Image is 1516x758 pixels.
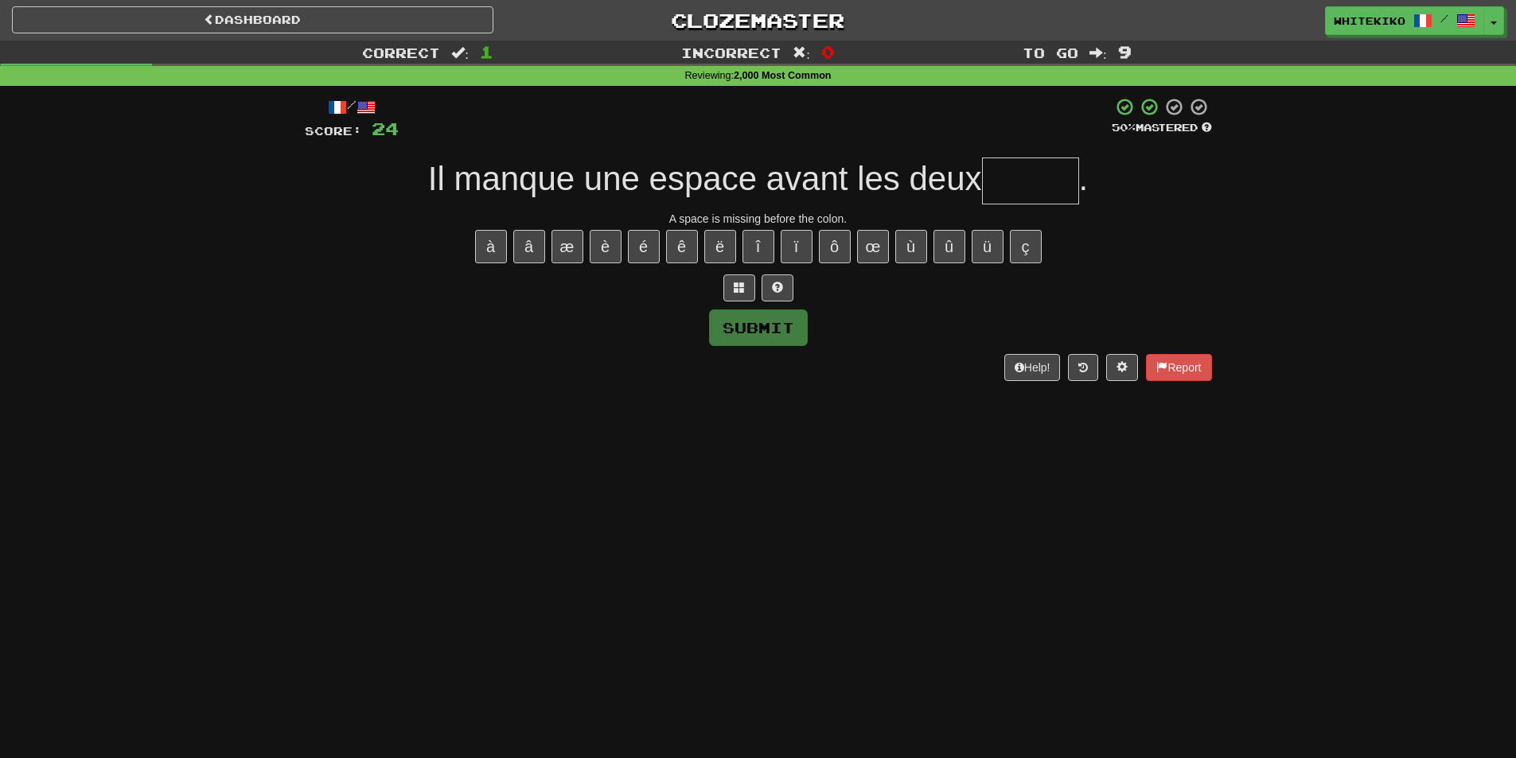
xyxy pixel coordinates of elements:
[305,97,399,117] div: /
[781,230,813,263] button: ï
[821,42,835,61] span: 0
[1146,354,1211,381] button: Report
[517,6,999,34] a: Clozemaster
[681,45,781,60] span: Incorrect
[895,230,927,263] button: ù
[1334,14,1405,28] span: whitekiko
[1440,13,1448,24] span: /
[762,274,793,301] button: Single letter hint - you only get 1 per sentence and score half the points! alt+h
[1112,121,1136,134] span: 50 %
[12,6,493,33] a: Dashboard
[1325,6,1484,35] a: whitekiko /
[513,230,545,263] button: â
[933,230,965,263] button: û
[451,46,469,60] span: :
[1089,46,1107,60] span: :
[793,46,810,60] span: :
[480,42,493,61] span: 1
[590,230,622,263] button: è
[1010,230,1042,263] button: ç
[551,230,583,263] button: æ
[475,230,507,263] button: à
[372,119,399,138] span: 24
[362,45,440,60] span: Correct
[1079,160,1089,197] span: .
[1112,121,1212,135] div: Mastered
[704,230,736,263] button: ë
[1118,42,1132,61] span: 9
[428,160,982,197] span: Il manque une espace avant les deux
[305,211,1212,227] div: A space is missing before the colon.
[819,230,851,263] button: ô
[742,230,774,263] button: î
[628,230,660,263] button: é
[1004,354,1061,381] button: Help!
[666,230,698,263] button: ê
[1068,354,1098,381] button: Round history (alt+y)
[857,230,889,263] button: œ
[1023,45,1078,60] span: To go
[734,70,831,81] strong: 2,000 Most Common
[305,124,362,138] span: Score:
[709,309,808,346] button: Submit
[723,274,755,301] button: Switch sentence to multiple choice alt+p
[972,230,1004,263] button: ü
